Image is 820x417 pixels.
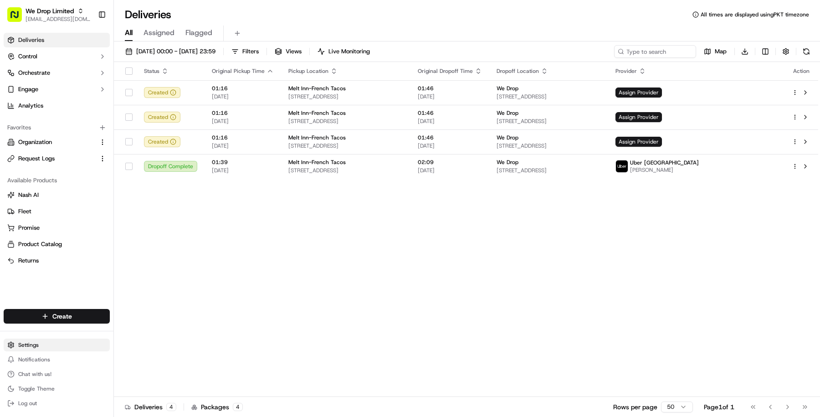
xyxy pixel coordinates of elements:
[18,240,62,248] span: Product Catalog
[76,165,79,173] span: •
[4,98,110,113] a: Analytics
[212,159,274,166] span: 01:39
[418,85,482,92] span: 01:46
[144,136,180,147] button: Created
[4,237,110,252] button: Product Catalog
[4,253,110,268] button: Returns
[4,204,110,219] button: Fleet
[52,312,72,321] span: Create
[18,36,44,44] span: Deliveries
[125,402,176,412] div: Deliveries
[701,11,809,18] span: All times are displayed using PKT timezone
[4,368,110,381] button: Chat with us!
[24,58,164,68] input: Got a question? Start typing here...
[418,167,482,174] span: [DATE]
[418,93,482,100] span: [DATE]
[615,112,662,122] span: Assign Provider
[630,166,699,174] span: [PERSON_NAME]
[18,102,43,110] span: Analytics
[4,135,110,149] button: Organization
[91,226,110,232] span: Pylon
[144,112,180,123] button: Created
[18,138,52,146] span: Organization
[7,138,95,146] a: Organization
[715,47,727,56] span: Map
[613,402,657,412] p: Rows per page
[77,204,84,211] div: 💻
[19,87,36,103] img: 4281594248423_2fcf9dad9f2a874258b8_72.png
[630,159,699,166] span: Uber [GEOGRAPHIC_DATA]
[233,403,243,411] div: 4
[18,224,40,232] span: Promise
[288,134,346,141] span: Melt Inn-French Tacos
[212,93,274,100] span: [DATE]
[7,191,106,199] a: Nash AI
[4,397,110,410] button: Log out
[615,137,662,147] span: Assign Provider
[418,134,482,141] span: 01:46
[28,141,74,148] span: [PERSON_NAME]
[615,88,662,98] span: Assign Provider
[418,159,482,166] span: 02:09
[212,109,274,117] span: 01:16
[418,67,473,75] span: Original Dropoff Time
[614,45,696,58] input: Type to search
[26,6,74,15] button: We Drop Limited
[125,7,171,22] h1: Deliveries
[141,116,166,127] button: See all
[288,118,403,125] span: [STREET_ADDRESS]
[288,167,403,174] span: [STREET_ADDRESS]
[418,118,482,125] span: [DATE]
[18,85,38,93] span: Engage
[4,339,110,351] button: Settings
[418,142,482,149] span: [DATE]
[136,47,215,56] span: [DATE] 00:00 - [DATE] 23:59
[9,87,26,103] img: 1736555255976-a54dd68f-1ca7-489b-9aae-adbdc363a1c4
[288,85,346,92] span: Melt Inn-French Tacos
[86,203,146,212] span: API Documentation
[76,141,79,148] span: •
[497,109,518,117] span: We Drop
[144,87,180,98] button: Created
[497,134,518,141] span: We Drop
[313,45,374,58] button: Live Monitoring
[616,160,628,172] img: uber-new-logo.jpeg
[212,118,274,125] span: [DATE]
[328,47,370,56] span: Live Monitoring
[7,207,106,216] a: Fleet
[18,257,39,265] span: Returns
[4,33,110,47] a: Deliveries
[18,207,31,216] span: Fleet
[28,165,74,173] span: [PERSON_NAME]
[7,154,95,163] a: Request Logs
[792,67,811,75] div: Action
[286,47,302,56] span: Views
[497,159,518,166] span: We Drop
[81,165,99,173] span: [DATE]
[212,167,274,174] span: [DATE]
[18,356,50,363] span: Notifications
[7,257,106,265] a: Returns
[497,118,601,125] span: [STREET_ADDRESS]
[4,309,110,324] button: Create
[18,400,37,407] span: Log out
[9,132,24,147] img: Masood Aslam
[212,85,274,92] span: 01:16
[800,45,813,58] button: Refresh
[73,200,150,216] a: 💻API Documentation
[144,67,159,75] span: Status
[288,93,403,100] span: [STREET_ADDRESS]
[9,118,61,125] div: Past conversations
[9,204,16,211] div: 📗
[4,188,110,202] button: Nash AI
[9,9,27,27] img: Nash
[271,45,306,58] button: Views
[9,157,24,171] img: Zach Benton
[4,120,110,135] div: Favorites
[81,141,99,148] span: [DATE]
[26,15,91,23] span: [EMAIL_ADDRESS][DOMAIN_NAME]
[4,4,94,26] button: We Drop Limited[EMAIL_ADDRESS][DOMAIN_NAME]
[497,85,518,92] span: We Drop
